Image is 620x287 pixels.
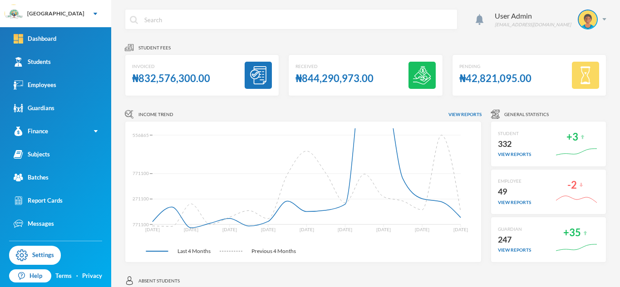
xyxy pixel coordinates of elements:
[130,196,149,201] tspan: 3271100
[498,226,531,233] div: GUARDIAN
[567,176,577,194] div: -2
[14,57,51,67] div: Students
[579,10,597,29] img: STUDENT
[133,222,149,227] tspan: 771100
[498,151,531,158] div: view reports
[452,54,606,96] a: Pending₦42,821,095.00
[138,44,171,51] span: Student fees
[495,10,571,21] div: User Admin
[498,178,531,185] div: EMPLOYEE
[14,173,49,182] div: Batches
[76,272,78,281] div: ·
[130,132,149,138] tspan: 9556865
[130,170,149,176] tspan: 5771100
[9,246,61,265] a: Settings
[498,199,531,206] div: view reports
[566,128,578,146] div: +3
[498,185,531,199] div: 49
[5,5,23,23] img: logo
[376,227,391,232] tspan: [DATE]
[14,80,56,90] div: Employees
[130,16,138,24] img: search
[338,227,352,232] tspan: [DATE]
[145,227,160,232] tspan: [DATE]
[295,63,374,70] div: Received
[184,227,198,232] tspan: [DATE]
[14,126,48,136] div: Finance
[132,63,210,70] div: Invoiced
[82,272,102,281] a: Privacy
[295,70,374,88] div: ₦844,290,973.00
[498,233,531,247] div: 247
[459,70,531,88] div: ₦42,821,095.00
[9,269,51,283] a: Help
[55,272,72,281] a: Terms
[168,247,220,255] span: Last 4 Months
[563,224,581,242] div: +35
[498,137,531,151] div: 332
[14,34,56,44] div: Dashboard
[300,227,314,232] tspan: [DATE]
[448,111,482,118] span: View reports
[27,10,84,18] div: [GEOGRAPHIC_DATA]
[143,10,453,30] input: Search
[14,103,54,113] div: Guardians
[222,227,237,232] tspan: [DATE]
[498,130,531,137] div: STUDENT
[415,227,429,232] tspan: [DATE]
[261,227,276,232] tspan: [DATE]
[132,70,210,88] div: ₦832,576,300.00
[14,219,54,229] div: Messages
[14,196,63,205] div: Report Cards
[498,247,531,253] div: view reports
[14,150,50,159] div: Subjects
[138,277,180,284] span: Absent students
[125,54,279,96] a: Invoiced₦832,576,300.00
[504,111,549,118] span: General Statistics
[453,227,468,232] tspan: [DATE]
[495,21,571,28] div: [EMAIL_ADDRESS][DOMAIN_NAME]
[138,111,173,118] span: Income Trend
[242,247,305,255] span: Previous 4 Months
[459,63,531,70] div: Pending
